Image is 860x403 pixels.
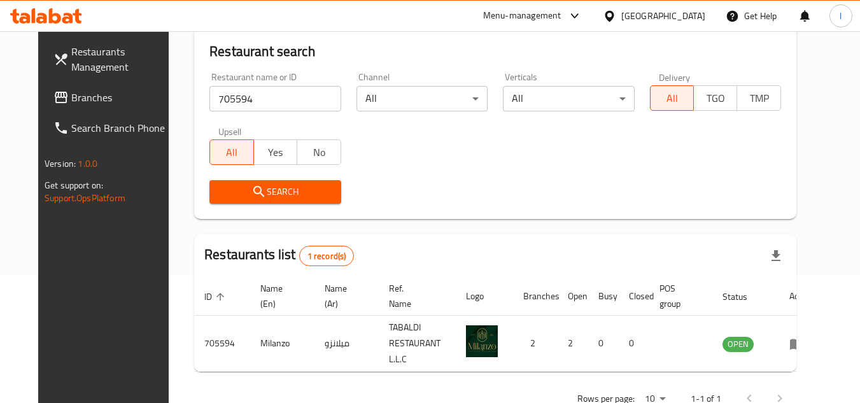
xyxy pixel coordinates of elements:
[558,316,588,372] td: 2
[737,85,780,111] button: TMP
[71,90,172,105] span: Branches
[513,316,558,372] td: 2
[356,86,488,111] div: All
[723,337,754,352] div: OPEN
[840,9,842,23] span: l
[466,325,498,357] img: Milanzo
[693,85,737,111] button: TGO
[45,190,125,206] a: Support.OpsPlatform
[218,127,242,136] label: Upsell
[209,180,341,204] button: Search
[483,8,561,24] div: Menu-management
[300,250,354,262] span: 1 record(s)
[302,143,335,162] span: No
[43,113,182,143] a: Search Branch Phone
[45,155,76,172] span: Version:
[260,281,299,311] span: Name (En)
[513,277,558,316] th: Branches
[389,281,441,311] span: Ref. Name
[71,44,172,74] span: Restaurants Management
[220,184,330,200] span: Search
[456,277,513,316] th: Logo
[588,316,619,372] td: 0
[325,281,363,311] span: Name (Ar)
[588,277,619,316] th: Busy
[659,281,697,311] span: POS group
[297,139,341,165] button: No
[78,155,97,172] span: 1.0.0
[259,143,292,162] span: Yes
[314,316,379,372] td: ميلانزو
[742,89,775,108] span: TMP
[379,316,456,372] td: TABALDI RESTAURANT L.L.C
[619,316,649,372] td: 0
[299,246,355,266] div: Total records count
[209,42,781,61] h2: Restaurant search
[209,86,341,111] input: Search for restaurant name or ID..
[43,82,182,113] a: Branches
[779,277,823,316] th: Action
[503,86,634,111] div: All
[558,277,588,316] th: Open
[656,89,689,108] span: All
[619,277,649,316] th: Closed
[43,36,182,82] a: Restaurants Management
[621,9,705,23] div: [GEOGRAPHIC_DATA]
[194,316,250,372] td: 705594
[250,316,314,372] td: Milanzo
[699,89,732,108] span: TGO
[723,289,764,304] span: Status
[789,336,813,351] div: Menu
[253,139,297,165] button: Yes
[204,289,229,304] span: ID
[659,73,691,81] label: Delivery
[209,139,253,165] button: All
[71,120,172,136] span: Search Branch Phone
[650,85,694,111] button: All
[45,177,103,194] span: Get support on:
[723,337,754,351] span: OPEN
[204,245,354,266] h2: Restaurants list
[215,143,248,162] span: All
[194,277,823,372] table: enhanced table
